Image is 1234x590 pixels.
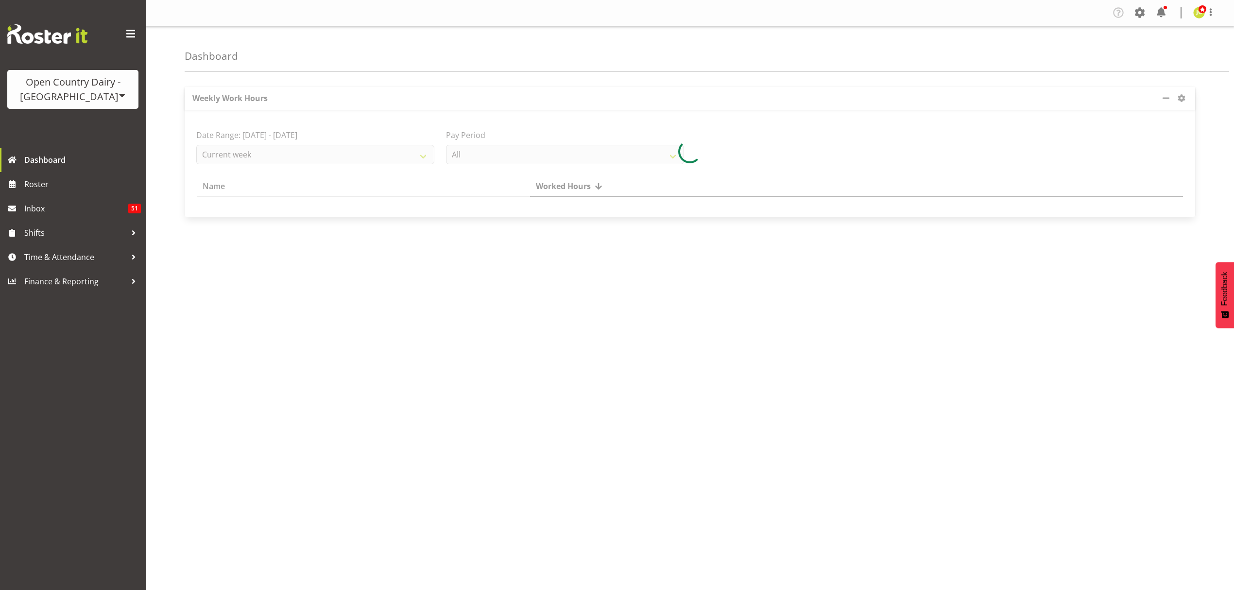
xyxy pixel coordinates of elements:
img: jessica-greenwood7429.jpg [1193,7,1205,18]
span: Inbox [24,201,128,216]
img: Rosterit website logo [7,24,87,44]
div: Open Country Dairy - [GEOGRAPHIC_DATA] [17,75,129,104]
span: Time & Attendance [24,250,126,264]
span: Dashboard [24,153,141,167]
span: Feedback [1220,272,1229,306]
span: Roster [24,177,141,191]
button: Feedback - Show survey [1216,262,1234,328]
span: 51 [128,204,141,213]
span: Shifts [24,226,126,240]
span: Finance & Reporting [24,274,126,289]
h4: Dashboard [185,51,238,62]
